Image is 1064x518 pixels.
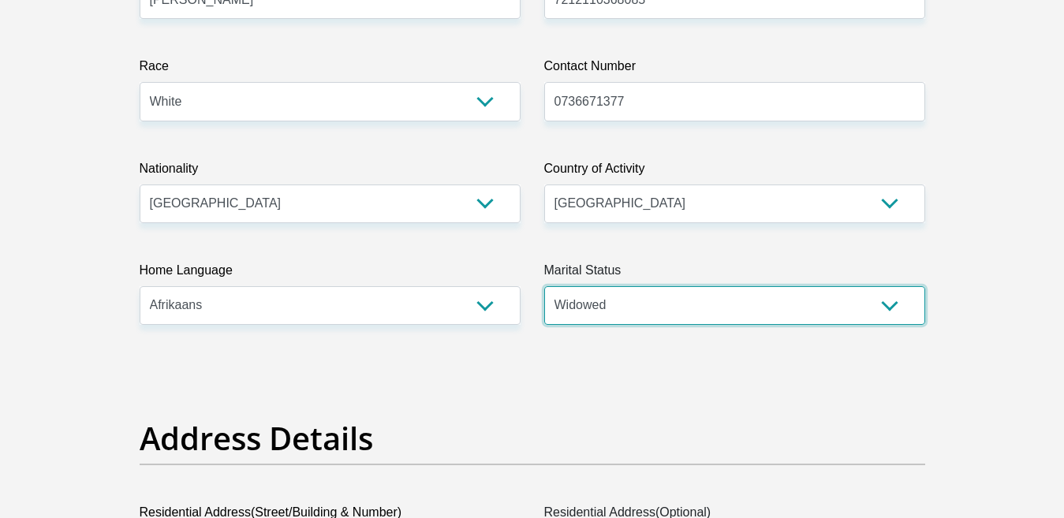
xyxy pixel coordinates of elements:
input: Contact Number [544,82,925,121]
label: Contact Number [544,57,925,82]
label: Marital Status [544,261,925,286]
label: Nationality [140,159,521,184]
h2: Address Details [140,419,925,457]
label: Home Language [140,261,521,286]
label: Country of Activity [544,159,925,184]
label: Race [140,57,521,82]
